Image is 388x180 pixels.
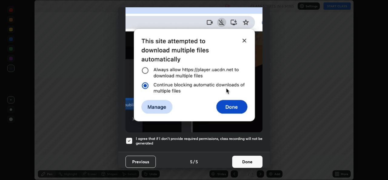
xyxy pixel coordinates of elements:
[232,156,263,168] button: Done
[196,158,198,165] h4: 5
[193,158,195,165] h4: /
[190,158,192,165] h4: 5
[125,156,156,168] button: Previous
[136,136,263,146] h5: I agree that if I don't provide required permissions, class recording will not be generated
